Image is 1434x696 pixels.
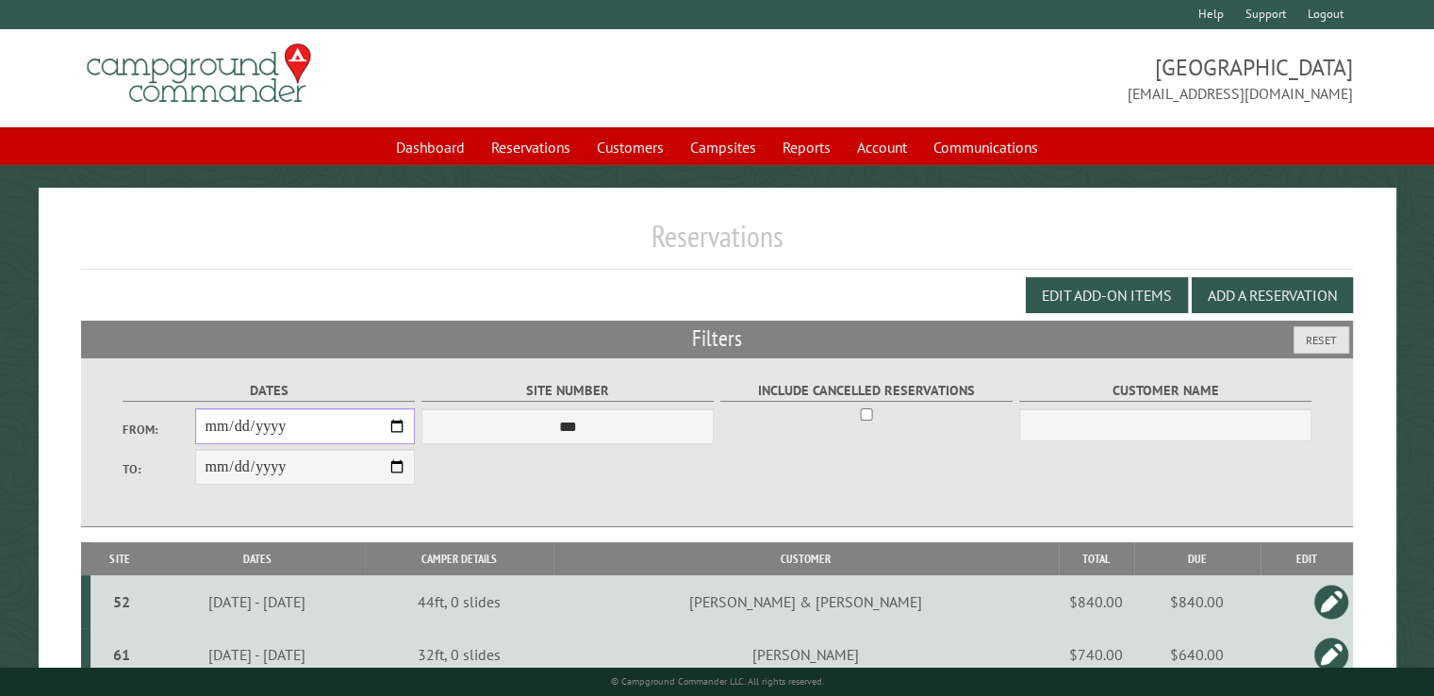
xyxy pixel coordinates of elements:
[553,542,1059,575] th: Customer
[385,129,476,165] a: Dashboard
[81,321,1353,356] h2: Filters
[553,575,1059,628] td: [PERSON_NAME] & [PERSON_NAME]
[1294,326,1349,354] button: Reset
[717,52,1353,105] span: [GEOGRAPHIC_DATA] [EMAIL_ADDRESS][DOMAIN_NAME]
[81,37,317,110] img: Campground Commander
[149,542,365,575] th: Dates
[553,628,1059,681] td: [PERSON_NAME]
[1059,575,1134,628] td: $840.00
[1261,542,1353,575] th: Edit
[720,380,1014,402] label: Include Cancelled Reservations
[771,129,842,165] a: Reports
[1026,277,1188,313] button: Edit Add-on Items
[1134,542,1261,575] th: Due
[846,129,918,165] a: Account
[365,542,553,575] th: Camper Details
[1059,628,1134,681] td: $740.00
[123,380,416,402] label: Dates
[98,645,146,664] div: 61
[91,542,149,575] th: Site
[585,129,675,165] a: Customers
[81,218,1353,270] h1: Reservations
[1134,575,1261,628] td: $840.00
[365,628,553,681] td: 32ft, 0 slides
[1059,542,1134,575] th: Total
[365,575,553,628] td: 44ft, 0 slides
[679,129,767,165] a: Campsites
[480,129,582,165] a: Reservations
[1192,277,1353,313] button: Add a Reservation
[123,460,196,478] label: To:
[421,380,715,402] label: Site Number
[611,675,824,688] small: © Campground Commander LLC. All rights reserved.
[123,421,196,439] label: From:
[152,592,362,611] div: [DATE] - [DATE]
[152,645,362,664] div: [DATE] - [DATE]
[922,129,1049,165] a: Communications
[1134,628,1261,681] td: $640.00
[1019,380,1312,402] label: Customer Name
[98,592,146,611] div: 52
